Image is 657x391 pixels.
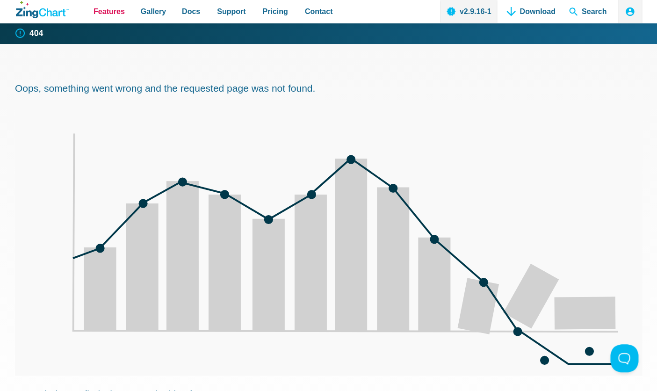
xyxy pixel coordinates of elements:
span: Docs [182,5,200,18]
span: Pricing [262,5,288,18]
iframe: Toggle Customer Support [610,344,638,372]
a: ZingChart Logo. Click to return to the homepage [16,1,69,18]
span: Contact [305,5,333,18]
span: Gallery [141,5,166,18]
h2: Oops, something went wrong and the requested page was not found. [15,82,642,94]
strong: 404 [29,29,43,38]
span: Features [94,5,125,18]
span: Support [217,5,245,18]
